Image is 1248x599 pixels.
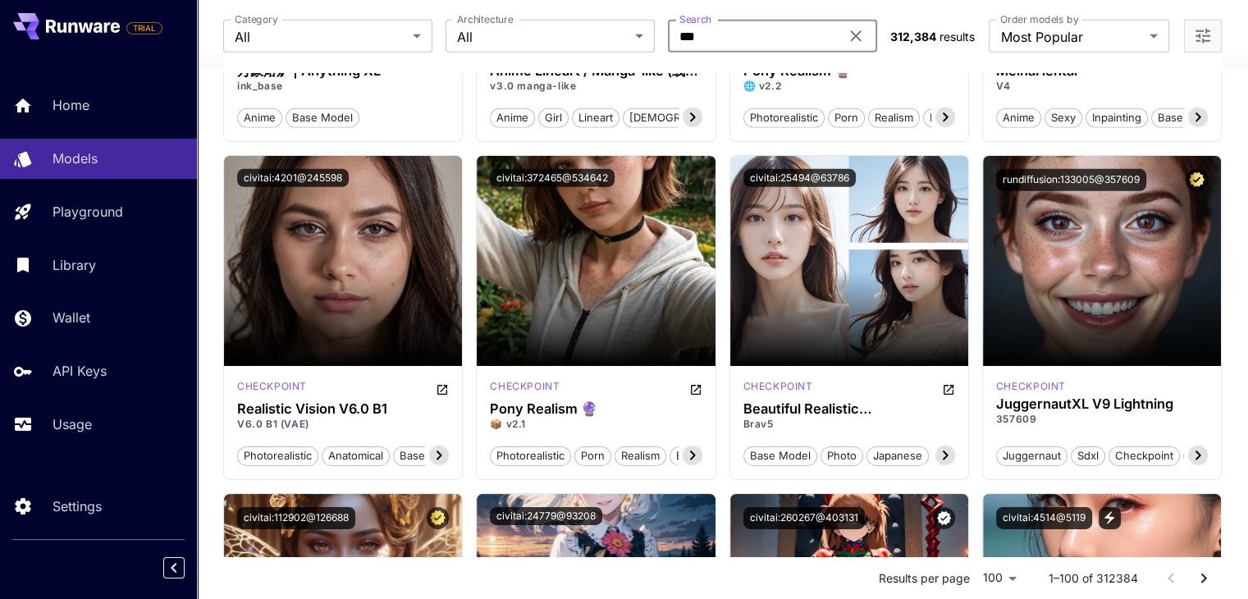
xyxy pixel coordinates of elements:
h3: Beautiful Realistic [DEMOGRAPHIC_DATA] [743,401,955,417]
button: civitai:372465@534642 [490,169,615,187]
span: porn [575,448,610,464]
button: rundiffusion:133005@357609 [996,169,1146,191]
span: juggernaut [997,448,1067,464]
button: juggernaut [996,445,1067,466]
button: japanese [866,445,929,466]
p: checkpoint [490,379,560,394]
button: civitai:112902@126688 [237,507,355,529]
div: Pony Realism 🔮 [490,401,702,417]
button: base model [393,445,467,466]
span: results [939,30,975,43]
h3: JuggernautXL V9 Lightning [996,396,1208,412]
div: SD 1.5 [743,379,813,399]
button: civitai:24779@93208 [490,507,602,525]
span: All [235,27,406,47]
span: realism [615,448,665,464]
p: Usage [53,414,92,434]
button: civitai:25494@63786 [743,169,856,187]
span: photorealistic [744,110,824,126]
p: V4 [996,79,1208,94]
span: photo [821,448,862,464]
label: Search [679,12,711,26]
label: Order models by [1000,12,1078,26]
button: checkpoint [1109,445,1180,466]
button: anime [996,107,1041,128]
button: Open in CivitAI [689,379,702,399]
div: Pony [490,379,560,399]
p: checkpoint [743,379,813,394]
span: base model [1152,110,1224,126]
button: anime [237,107,282,128]
span: All [457,27,629,47]
span: anime [997,110,1040,126]
div: 100 [976,565,1022,589]
p: 1–100 of 312384 [1049,569,1138,586]
div: SD 1.5 [237,379,307,399]
button: [DEMOGRAPHIC_DATA] [623,107,755,128]
span: base model [394,448,466,464]
button: sexy [1045,107,1082,128]
p: Results per page [879,569,970,586]
span: base model [670,448,743,464]
p: Home [53,95,89,115]
span: inpainting [1086,110,1147,126]
div: Beautiful Realistic Asians [743,401,955,417]
button: base model [923,107,997,128]
p: checkpoint [237,379,307,394]
button: civitai:4514@5119 [996,507,1092,529]
button: base model [1151,107,1225,128]
p: 📦 v2.1 [490,417,702,432]
label: Architecture [457,12,513,26]
button: anime [490,107,535,128]
button: base model [670,445,743,466]
p: Models [53,149,98,168]
p: Library [53,255,96,275]
label: Category [235,12,278,26]
button: lineart [572,107,619,128]
button: porn [828,107,865,128]
button: Go to next page [1187,561,1220,594]
span: Most Popular [1000,27,1143,47]
p: Settings [53,496,102,516]
h3: Realistic Vision V6.0 B1 [237,401,449,417]
button: base model [743,445,817,466]
button: photorealistic [490,445,571,466]
button: photo [821,445,863,466]
p: checkpoint [996,379,1066,394]
button: sdxl [1071,445,1105,466]
button: porn [574,445,611,466]
span: checkpoint [1109,448,1179,464]
span: anime [491,110,534,126]
span: base model [744,448,816,464]
button: Certified Model – Vetted for best performance and includes a commercial license. [427,507,449,529]
span: photorealistic [238,448,318,464]
button: civitai:260267@403131 [743,507,865,529]
button: anatomical [322,445,390,466]
span: [DEMOGRAPHIC_DATA] [624,110,754,126]
button: realism [868,107,920,128]
button: Open more filters [1193,26,1213,47]
div: SDXL Lightning [996,379,1066,394]
button: Certified Model – Vetted for best performance and includes a commercial license. [1186,169,1208,191]
p: Playground [53,202,123,222]
span: photorealistic [491,448,570,464]
button: Open in CivitAI [942,379,955,399]
button: inpainting [1086,107,1148,128]
button: Open in CivitAI [436,379,449,399]
span: base model [286,110,359,126]
button: photorealistic [743,107,825,128]
span: 312,384 [890,30,936,43]
button: photorealistic [237,445,318,466]
span: japanese [867,448,928,464]
div: Collapse sidebar [176,553,197,583]
p: 🌐 v2.2 [743,79,955,94]
button: civitai:4201@245598 [237,169,349,187]
button: View trigger words [1099,507,1121,529]
span: sdxl [1072,448,1104,464]
p: 357609 [996,412,1208,427]
span: realism [869,110,919,126]
span: base model [924,110,996,126]
span: girl [539,110,568,126]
